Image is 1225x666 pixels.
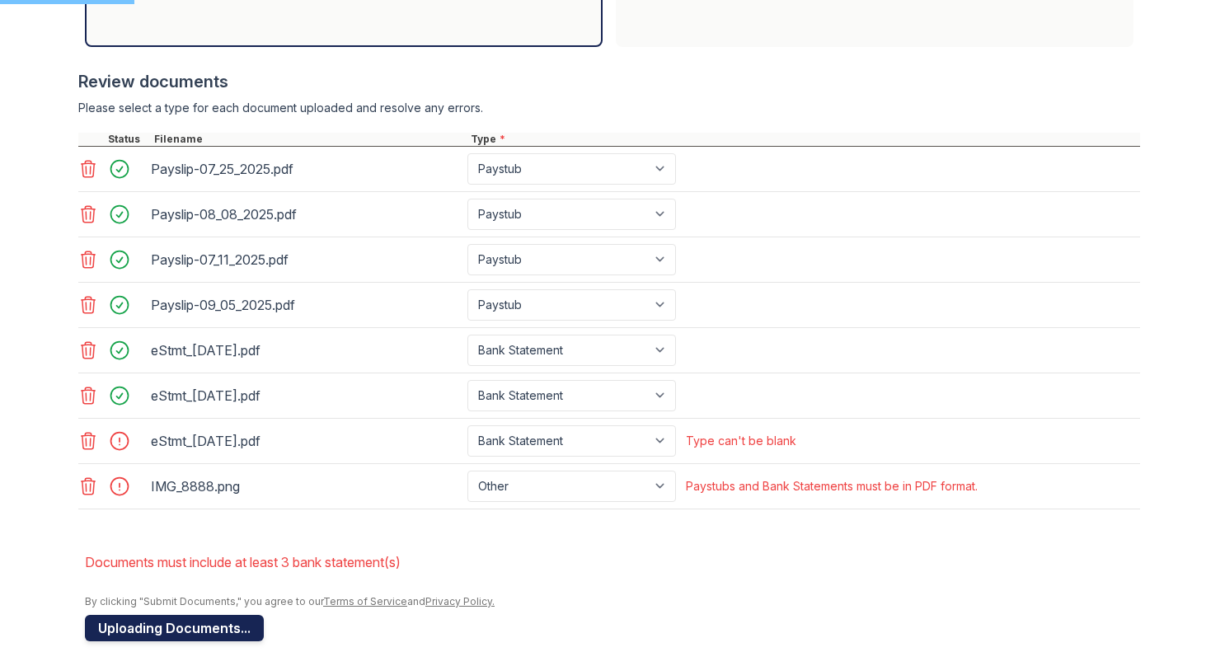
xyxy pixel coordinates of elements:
[151,156,461,182] div: Payslip-07_25_2025.pdf
[467,133,1140,146] div: Type
[105,133,151,146] div: Status
[151,337,461,363] div: eStmt_[DATE].pdf
[151,292,461,318] div: Payslip-09_05_2025.pdf
[151,201,461,227] div: Payslip-08_08_2025.pdf
[78,70,1140,93] div: Review documents
[686,478,978,495] div: Paystubs and Bank Statements must be in PDF format.
[323,595,407,607] a: Terms of Service
[151,428,461,454] div: eStmt_[DATE].pdf
[78,100,1140,116] div: Please select a type for each document uploaded and resolve any errors.
[151,473,461,499] div: IMG_8888.png
[151,382,461,409] div: eStmt_[DATE].pdf
[425,595,495,607] a: Privacy Policy.
[686,433,796,449] div: Type can't be blank
[151,133,467,146] div: Filename
[151,246,461,273] div: Payslip-07_11_2025.pdf
[85,615,264,641] button: Uploading Documents...
[85,595,1140,608] div: By clicking "Submit Documents," you agree to our and
[85,546,1140,579] li: Documents must include at least 3 bank statement(s)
